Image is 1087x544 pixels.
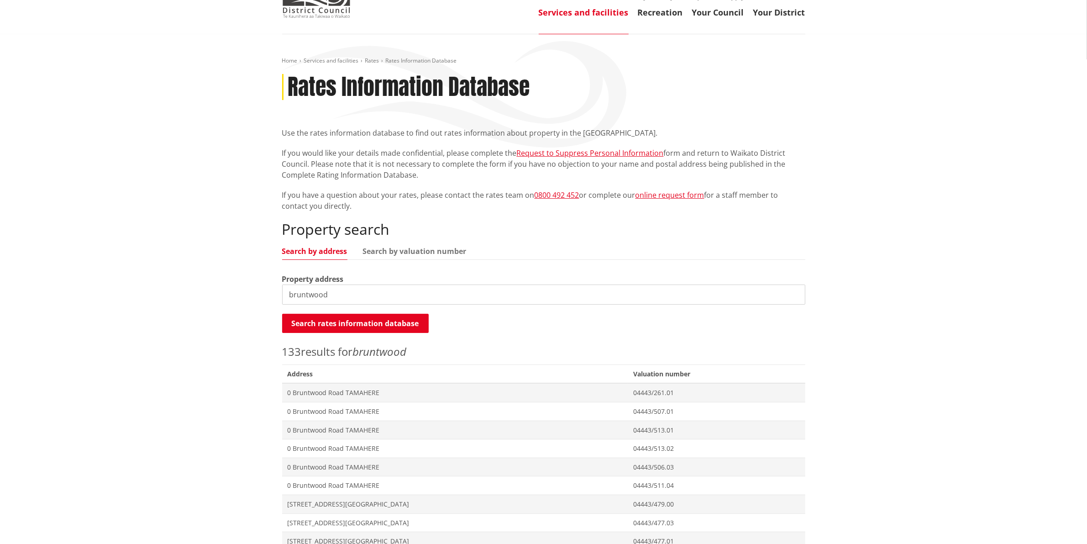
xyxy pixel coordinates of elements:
button: Search rates information database [282,314,429,333]
a: [STREET_ADDRESS][GEOGRAPHIC_DATA] 04443/477.03 [282,513,805,532]
span: Rates Information Database [386,57,457,64]
label: Property address [282,274,344,285]
a: Recreation [638,7,683,18]
p: results for [282,343,805,360]
p: If you would like your details made confidential, please complete the form and return to Waikato ... [282,148,805,180]
span: Address [282,364,628,383]
span: 04443/261.01 [633,388,799,397]
a: Rates [365,57,379,64]
input: e.g. Duke Street NGARUAWAHIA [282,285,805,305]
span: [STREET_ADDRESS][GEOGRAPHIC_DATA] [288,500,623,509]
span: 04443/511.04 [633,481,799,490]
p: If you have a question about your rates, please contact the rates team on or complete our for a s... [282,190,805,211]
a: 0800 492 452 [535,190,579,200]
span: 133 [282,344,301,359]
a: Your Council [692,7,744,18]
a: Search by address [282,248,347,255]
a: [STREET_ADDRESS][GEOGRAPHIC_DATA] 04443/479.00 [282,495,805,513]
a: 0 Bruntwood Road TAMAHERE 04443/513.01 [282,421,805,439]
a: Request to Suppress Personal Information [517,148,664,158]
a: Home [282,57,298,64]
nav: breadcrumb [282,57,805,65]
a: 0 Bruntwood Road TAMAHERE 04443/261.01 [282,383,805,402]
a: Your District [753,7,805,18]
a: 0 Bruntwood Road TAMAHERE 04443/511.04 [282,476,805,495]
span: 0 Bruntwood Road TAMAHERE [288,388,623,397]
span: 0 Bruntwood Road TAMAHERE [288,481,623,490]
span: 0 Bruntwood Road TAMAHERE [288,444,623,453]
span: 04443/479.00 [633,500,799,509]
a: Services and facilities [539,7,629,18]
span: 04443/513.02 [633,444,799,453]
h2: Property search [282,221,805,238]
span: 04443/506.03 [633,463,799,472]
a: Services and facilities [304,57,359,64]
a: 0 Bruntwood Road TAMAHERE 04443/507.01 [282,402,805,421]
p: Use the rates information database to find out rates information about property in the [GEOGRAPHI... [282,127,805,138]
a: 0 Bruntwood Road TAMAHERE 04443/513.02 [282,439,805,458]
span: 0 Bruntwood Road TAMAHERE [288,407,623,416]
a: online request form [635,190,704,200]
h1: Rates Information Database [288,74,530,100]
span: [STREET_ADDRESS][GEOGRAPHIC_DATA] [288,518,623,528]
iframe: Messenger Launcher [1045,506,1078,539]
span: 0 Bruntwood Road TAMAHERE [288,426,623,435]
span: 0 Bruntwood Road TAMAHERE [288,463,623,472]
em: bruntwood [353,344,407,359]
span: 04443/507.01 [633,407,799,416]
span: 04443/477.03 [633,518,799,528]
a: 0 Bruntwood Road TAMAHERE 04443/506.03 [282,458,805,476]
span: 04443/513.01 [633,426,799,435]
span: Valuation number [628,364,805,383]
a: Search by valuation number [363,248,467,255]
